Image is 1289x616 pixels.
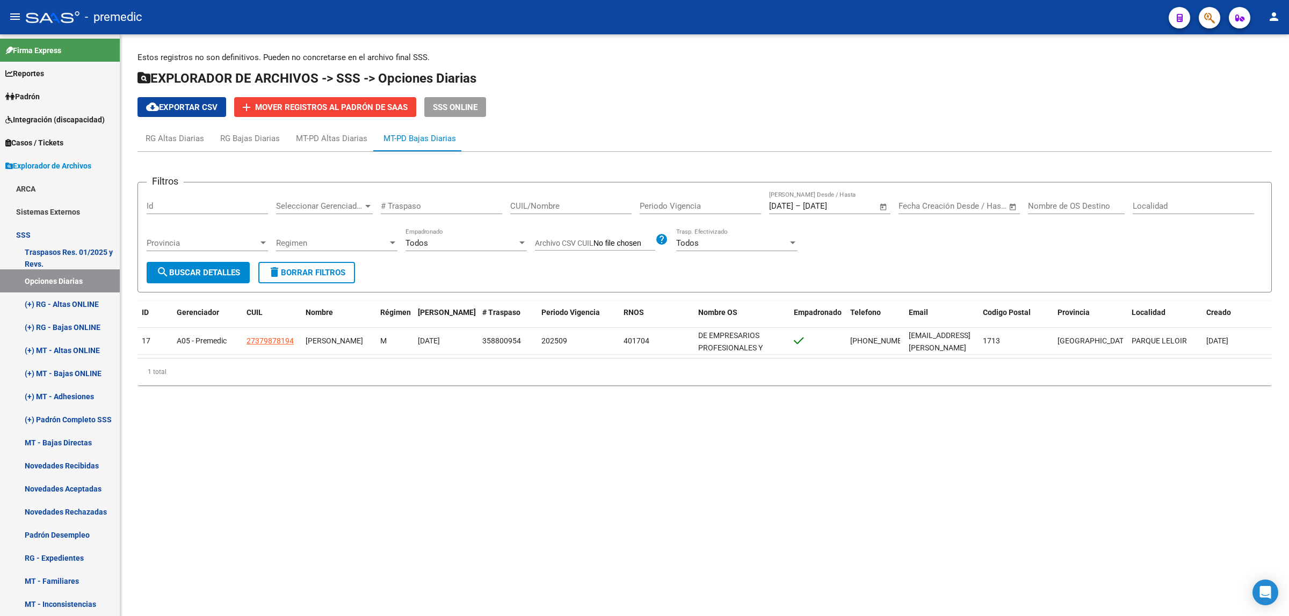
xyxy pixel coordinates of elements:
datatable-header-cell: Localidad [1127,301,1202,336]
span: Provincia [1058,308,1090,317]
span: SSS ONLINE [433,102,477,112]
span: Régimen [380,308,411,317]
span: # Traspaso [482,308,520,317]
span: Explorador de Archivos [5,160,91,172]
datatable-header-cell: Gerenciador [172,301,242,336]
span: [GEOGRAPHIC_DATA] [1058,336,1130,345]
datatable-header-cell: Nombre [301,301,376,336]
mat-icon: help [655,233,668,246]
p: Estos registros no son definitivos. Pueden no concretarse en el archivo final SSS. [137,52,1272,63]
span: Nombre OS [698,308,737,317]
span: Todos [676,238,699,248]
datatable-header-cell: ID [137,301,172,336]
datatable-header-cell: Fecha Traspaso [414,301,478,336]
span: A05 - Premedic [177,336,227,345]
input: Start date [769,201,793,211]
input: Archivo CSV CUIL [593,239,655,248]
div: MT-PD Bajas Diarias [383,133,456,144]
span: Provincia [147,238,258,248]
span: Regimen [276,238,388,248]
span: 11 2308-0188 [850,336,914,345]
button: Exportar CSV [137,97,226,117]
span: Telefono [850,308,881,317]
span: Periodo Vigencia [541,308,600,317]
span: aldu.flor.alaniz@gmail.com [909,331,971,364]
span: 17 [142,336,150,345]
span: Nombre [306,308,333,317]
span: Casos / Tickets [5,137,63,149]
mat-icon: delete [268,266,281,278]
mat-icon: cloud_download [146,100,159,113]
span: CUIL [247,308,263,317]
div: RG Bajas Diarias [220,133,280,144]
span: Empadronado [794,308,842,317]
datatable-header-cell: # Traspaso [478,301,537,336]
datatable-header-cell: Empadronado [790,301,846,336]
div: RG Altas Diarias [146,133,204,144]
span: Codigo Postal [983,308,1031,317]
mat-icon: person [1268,10,1280,23]
span: Buscar Detalles [156,268,240,277]
mat-icon: add [240,101,253,114]
span: Seleccionar Gerenciador [276,201,363,211]
span: Exportar CSV [146,102,218,112]
button: Buscar Detalles [147,262,250,283]
span: [PERSON_NAME] [418,308,476,317]
button: Borrar Filtros [258,262,355,283]
span: Gerenciador [177,308,219,317]
span: M [380,336,387,345]
span: Integración (discapacidad) [5,114,105,126]
span: Reportes [5,68,44,79]
span: - premedic [85,5,142,29]
button: Open calendar [1007,201,1019,213]
datatable-header-cell: Régimen [376,301,414,336]
span: Archivo CSV CUIL [535,239,593,247]
span: Creado [1206,308,1231,317]
span: DE EMPRESARIOS PROFESIONALES Y MONOTRIBUTISTAS [698,331,765,364]
h3: Filtros [147,174,184,189]
span: 202509 [541,336,567,345]
datatable-header-cell: Periodo Vigencia [537,301,620,336]
mat-icon: search [156,266,169,278]
div: [DATE] [418,335,474,347]
span: Email [909,308,928,317]
button: Mover registros al PADRÓN de SAAS [234,97,416,117]
span: ID [142,308,149,317]
span: 27379878194 [247,336,294,345]
datatable-header-cell: CUIL [242,301,301,336]
span: Firma Express [5,45,61,56]
datatable-header-cell: RNOS [619,301,694,336]
datatable-header-cell: Email [904,301,979,336]
span: Localidad [1132,308,1165,317]
div: Open Intercom Messenger [1252,580,1278,605]
span: – [795,201,801,211]
span: PARQUE LELOIR [1132,336,1187,345]
span: RNOS [624,308,644,317]
datatable-header-cell: Nombre OS [694,301,790,336]
datatable-header-cell: Codigo Postal [979,301,1053,336]
span: [PERSON_NAME] [306,336,363,345]
span: 358800954 [482,336,521,345]
span: 1713 [983,336,1000,345]
span: Padrón [5,91,40,102]
span: 401704 [624,336,649,345]
input: Start date [899,201,933,211]
div: MT-PD Altas Diarias [296,133,367,144]
span: Todos [405,238,428,248]
span: Borrar Filtros [268,268,345,277]
input: End date [943,201,995,211]
button: SSS ONLINE [424,97,486,117]
div: 1 total [137,358,1272,385]
mat-icon: menu [9,10,21,23]
button: Open calendar [878,201,890,213]
span: EXPLORADOR DE ARCHIVOS -> SSS -> Opciones Diarias [137,71,476,86]
datatable-header-cell: Creado [1202,301,1272,336]
datatable-header-cell: Provincia [1053,301,1128,336]
input: End date [803,201,855,211]
span: Mover registros al PADRÓN de SAAS [255,102,408,112]
span: [DATE] [1206,336,1228,345]
datatable-header-cell: Telefono [846,301,904,336]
